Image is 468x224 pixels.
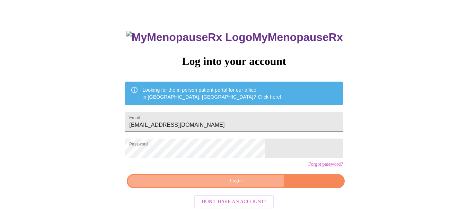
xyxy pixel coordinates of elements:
[142,84,281,103] div: Looking for the in person patient portal for our office in [GEOGRAPHIC_DATA], [GEOGRAPHIC_DATA]?
[135,177,336,185] span: Login
[127,174,344,188] button: Login
[258,94,281,100] a: Click here!
[194,195,274,209] button: Don't have an account?
[192,198,276,204] a: Don't have an account?
[126,31,343,44] h3: MyMenopauseRx
[126,31,252,44] img: MyMenopauseRx Logo
[202,198,266,206] span: Don't have an account?
[125,55,343,68] h3: Log into your account
[308,161,343,167] a: Forgot password?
